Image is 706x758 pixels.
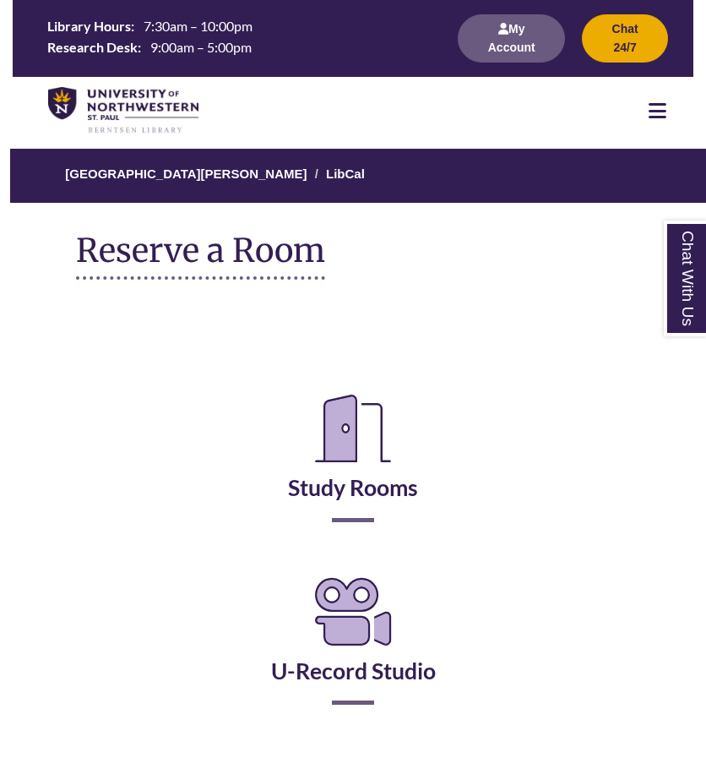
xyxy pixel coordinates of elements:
a: LibCal [326,166,365,181]
h1: Reserve a Room [76,232,325,280]
th: Research Desk: [41,37,144,56]
button: Chat 24/7 [582,14,668,63]
table: Hours Today [41,17,438,58]
a: Study Rooms [288,432,418,501]
span: 7:30am – 10:00pm [144,18,253,34]
button: My Account [458,14,565,63]
th: Library Hours: [41,17,137,35]
a: [GEOGRAPHIC_DATA][PERSON_NAME] [65,166,307,181]
a: Hours Today [41,17,438,60]
nav: Breadcrumb [76,149,629,203]
img: UNWSP Library Logo [48,87,198,134]
a: U-Record Studio [271,615,436,684]
span: 9:00am – 5:00pm [150,39,252,55]
a: Chat 24/7 [582,40,668,54]
a: My Account [458,40,565,54]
